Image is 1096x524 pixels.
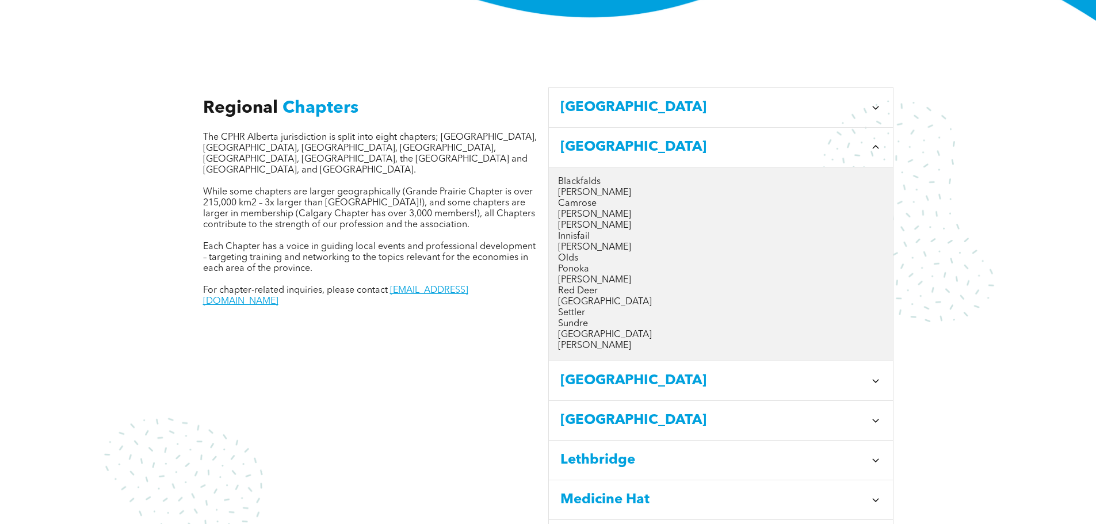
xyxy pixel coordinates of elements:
span: Medicine Hat [560,489,865,510]
span: [GEOGRAPHIC_DATA] [560,410,865,431]
p: Red Deer [558,286,884,297]
p: [PERSON_NAME] [558,220,884,231]
span: Each Chapter has a voice in guiding local events and professional development – targeting trainin... [203,242,536,273]
p: Settler [558,308,884,319]
p: [PERSON_NAME] [558,275,884,286]
p: [PERSON_NAME] [558,242,884,253]
p: Camrose [558,198,884,209]
span: For chapter-related inquiries, please contact [203,286,388,295]
span: Regional [203,100,278,117]
span: While some chapters are larger geographically (Grande Prairie Chapter is over 215,000 km2 – 3x la... [203,188,535,230]
p: [GEOGRAPHIC_DATA] [558,330,884,341]
span: Chapters [282,100,358,117]
p: Innisfail [558,231,884,242]
span: [GEOGRAPHIC_DATA] [560,97,865,118]
p: Blackfalds [558,177,884,188]
span: The CPHR Alberta jurisdiction is split into eight chapters; [GEOGRAPHIC_DATA], [GEOGRAPHIC_DATA],... [203,133,537,175]
span: [GEOGRAPHIC_DATA] [560,137,865,158]
p: Sundre [558,319,884,330]
span: Lethbridge [560,450,865,471]
p: [GEOGRAPHIC_DATA] [558,297,884,308]
p: Olds [558,253,884,264]
p: [PERSON_NAME] [558,341,884,351]
p: [PERSON_NAME] [558,209,884,220]
span: [GEOGRAPHIC_DATA] [560,370,865,391]
p: [PERSON_NAME] [558,188,884,198]
p: Ponoka [558,264,884,275]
